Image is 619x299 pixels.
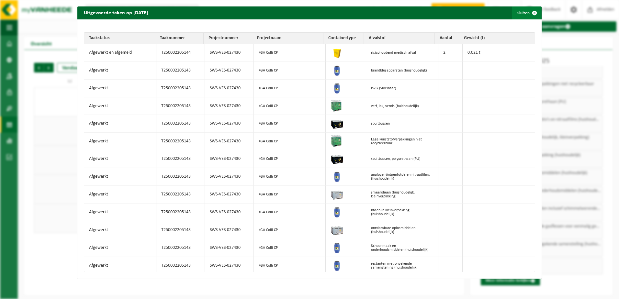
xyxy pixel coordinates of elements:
[366,150,438,168] td: spuitbussen, polyurethaan (PU)
[253,97,326,115] td: KGA Colli CP
[84,204,156,221] td: Afgewerkt
[435,33,459,44] th: Aantal
[204,33,252,44] th: Projectnummer
[253,150,326,168] td: KGA Colli CP
[205,204,253,221] td: SWS-VES-027430
[252,33,323,44] th: Projectnaam
[366,221,438,239] td: ontvlambare oplosmiddelen (huishoudelijk)
[156,221,205,239] td: T250002205143
[84,44,156,62] td: Afgewerkt en afgemeld
[205,168,253,186] td: SWS-VES-027430
[364,33,435,44] th: Afvalstof
[205,257,253,275] td: SWS-VES-027430
[156,133,205,150] td: T250002205143
[84,115,156,133] td: Afgewerkt
[366,115,438,133] td: spuitbussen
[156,239,205,257] td: T250002205143
[156,204,205,221] td: T250002205143
[331,99,342,112] img: PB-HB-1400-HPE-GN-11
[84,62,156,80] td: Afgewerkt
[331,241,343,254] img: PB-OT-0120-HPE-00-02
[253,115,326,133] td: KGA Colli CP
[84,33,155,44] th: Taakstatus
[205,133,253,150] td: SWS-VES-027430
[156,44,205,62] td: T250002205144
[366,186,438,204] td: smeerolieën (huishoudelijk, kleinverpakking)
[331,259,343,271] img: PB-OT-0120-HPE-00-02
[84,239,156,257] td: Afgewerkt
[156,168,205,186] td: T250002205143
[366,204,438,221] td: basen in kleinverpakking (huishoudelijk)
[331,116,343,129] img: PB-LB-0680-HPE-BK-11
[366,133,438,150] td: Lege kunststofverpakkingen niet recycleerbaar
[205,115,253,133] td: SWS-VES-027430
[366,80,438,97] td: kwik (vloeibaar)
[155,33,204,44] th: Taaknummer
[205,239,253,257] td: SWS-VES-027430
[84,97,156,115] td: Afgewerkt
[253,44,326,62] td: KGA Colli CP
[253,239,326,257] td: KGA Colli CP
[156,186,205,204] td: T250002205143
[156,150,205,168] td: T250002205143
[205,97,253,115] td: SWS-VES-027430
[156,257,205,275] td: T250002205143
[253,133,326,150] td: KGA Colli CP
[331,63,343,76] img: PB-OT-0120-HPE-00-02
[331,223,343,236] img: PB-LB-0680-HPE-GY-11
[366,97,438,115] td: verf, lak, vernis (huishoudelijk)
[156,80,205,97] td: T250002205143
[156,97,205,115] td: T250002205143
[253,168,326,186] td: KGA Colli CP
[331,134,342,147] img: PB-HB-1400-HPE-GN-11
[323,33,364,44] th: Containertype
[84,80,156,97] td: Afgewerkt
[331,205,343,218] img: PB-OT-0120-HPE-00-02
[366,239,438,257] td: Schoonmaak en onderhoudsmiddelen (huishoudelijk)
[253,221,326,239] td: KGA Colli CP
[463,44,535,62] td: 0,021 t
[253,186,326,204] td: KGA Colli CP
[331,81,343,94] img: PB-OT-0120-HPE-00-02
[205,221,253,239] td: SWS-VES-027430
[84,221,156,239] td: Afgewerkt
[84,168,156,186] td: Afgewerkt
[253,80,326,97] td: KGA Colli CP
[205,186,253,204] td: SWS-VES-027430
[331,170,343,183] img: PB-OT-0120-HPE-00-02
[253,204,326,221] td: KGA Colli CP
[77,6,154,19] h2: Uitgevoerde taken op [DATE]
[84,133,156,150] td: Afgewerkt
[366,257,438,275] td: restanten met ongekende samenstelling (huishoudelijk)
[438,44,463,62] td: 2
[156,62,205,80] td: T250002205143
[84,150,156,168] td: Afgewerkt
[205,150,253,168] td: SWS-VES-027430
[459,33,530,44] th: Gewicht (t)
[366,62,438,80] td: brandblusapparaten (huishoudelijk)
[366,168,438,186] td: analoge röntgenfoto’s en nitraatfilms (huishoudelijk)
[331,46,343,59] img: LP-SB-00050-HPE-22
[253,257,326,275] td: KGA Colli CP
[512,6,541,19] button: Sluiten
[331,187,343,200] img: PB-LB-0680-HPE-GY-11
[253,62,326,80] td: KGA Colli CP
[205,44,253,62] td: SWS-VES-027430
[366,44,438,62] td: risicohoudend medisch afval
[84,257,156,275] td: Afgewerkt
[84,186,156,204] td: Afgewerkt
[205,62,253,80] td: SWS-VES-027430
[331,152,343,165] img: PB-LB-0680-HPE-BK-11
[205,80,253,97] td: SWS-VES-027430
[156,115,205,133] td: T250002205143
